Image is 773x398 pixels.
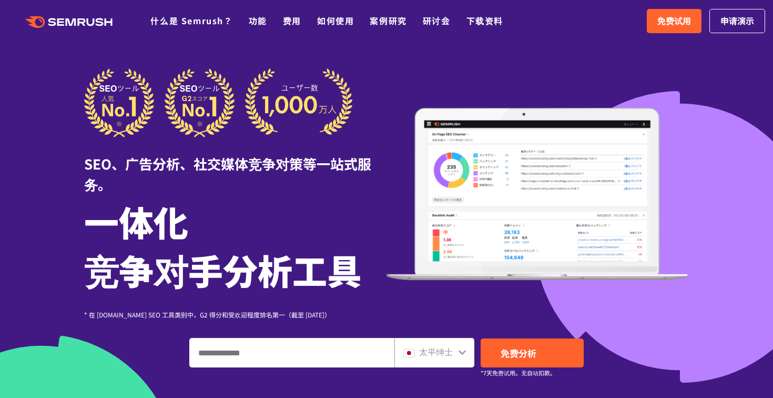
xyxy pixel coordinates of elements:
font: 申请演示 [720,14,754,27]
a: 费用 [283,14,301,27]
font: 免费分析 [501,346,536,360]
font: 免费试用 [657,14,691,27]
a: 下载资料 [466,14,503,27]
font: 太平绅士 [419,345,453,358]
font: *7天免费试用。无自动扣款。 [481,369,556,377]
a: 免费试用 [647,9,701,33]
font: 一体化 [84,196,188,246]
font: SEO、广告分析、社交媒体竞争对策等一站式服务。 [84,154,371,194]
font: * 在 [DOMAIN_NAME] SEO 工具类别中，G2 得分和受欢迎程度排名第一（截至 [DATE]） [84,310,331,319]
a: 研讨会 [423,14,451,27]
input: 输入域名、关键字或 URL [190,339,394,367]
a: 功能 [249,14,267,27]
a: 申请演示 [709,9,765,33]
a: 什么是 Semrush？ [150,14,232,27]
a: 如何使用 [317,14,354,27]
font: 竞争对手分析工具 [84,244,362,295]
a: 案例研究 [370,14,406,27]
a: 免费分析 [481,339,584,367]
